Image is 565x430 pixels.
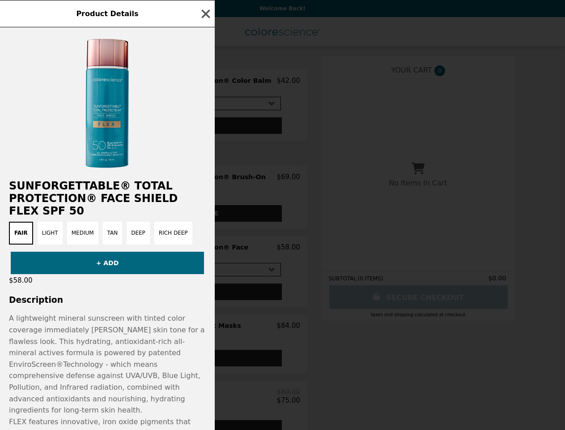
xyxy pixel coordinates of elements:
[67,222,98,245] button: Medium
[127,222,150,245] button: Deep
[103,222,123,245] button: Tan
[9,313,206,416] p: A lightweight mineral sunscreen with tinted color coverage immediately [PERSON_NAME] skin tone fo...
[11,252,204,274] button: + ADD
[56,360,63,369] span: ®
[154,222,192,245] button: Rich Deep
[40,36,174,171] img: Fair
[76,9,138,18] span: Product Details
[9,222,33,245] button: Fair
[38,222,63,245] button: Light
